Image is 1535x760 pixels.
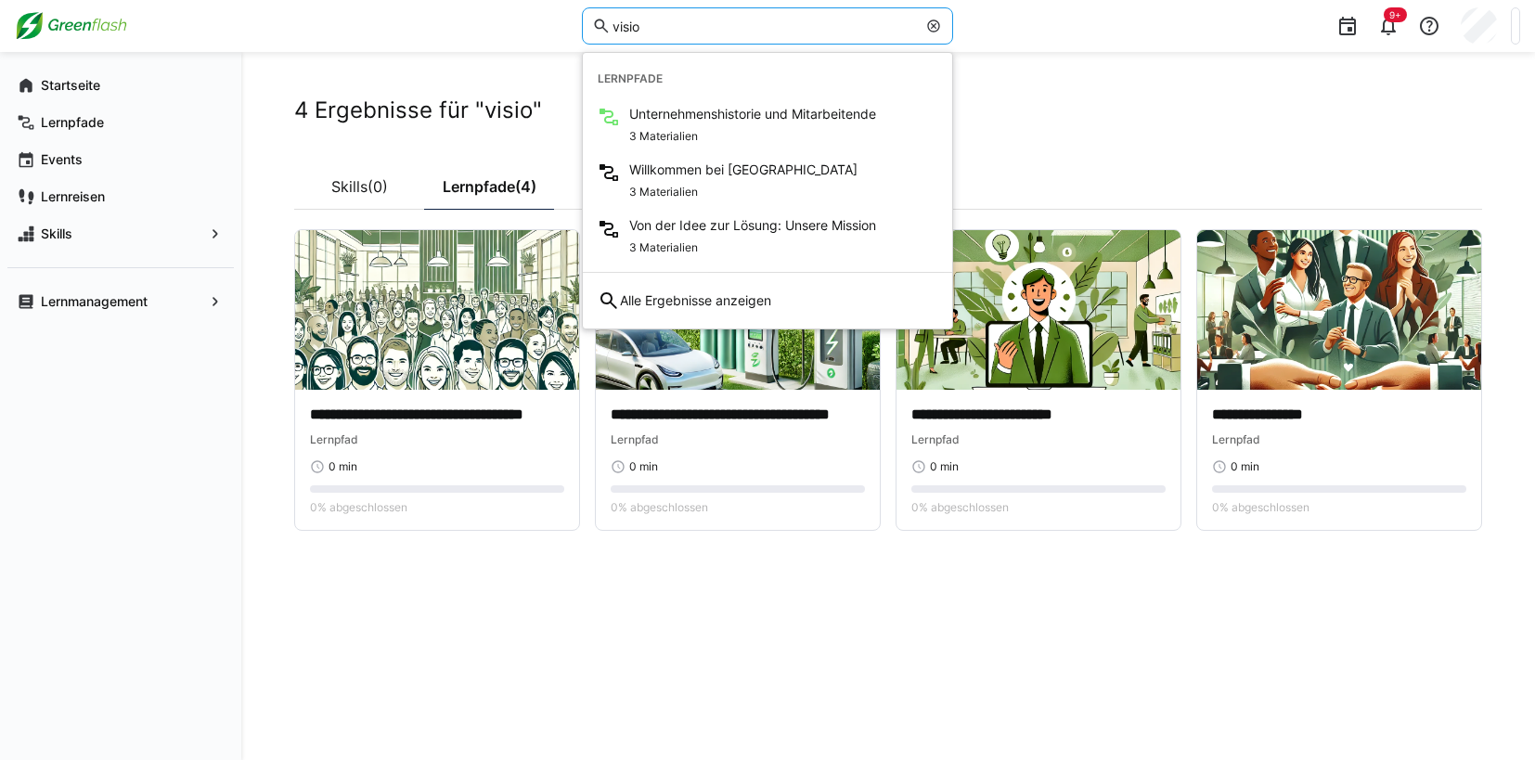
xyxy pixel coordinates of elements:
a: Skills(0) [294,163,424,210]
span: 0% abgeschlossen [310,500,407,515]
span: 3 Materialien [629,240,698,255]
span: Lernpfad [611,432,659,446]
img: image [1197,230,1481,390]
span: (0) [368,179,388,194]
h2: 4 Ergebnisse für "visio" [294,97,1482,124]
a: Lernpfade(4) [424,163,554,210]
span: 0% abgeschlossen [611,500,708,515]
span: 0 min [629,459,658,474]
img: image [295,230,579,390]
span: Alle Ergebnisse anzeigen [620,291,771,310]
div: Lernpfade [583,60,952,97]
span: Lernpfad [911,432,960,446]
span: Willkommen bei [GEOGRAPHIC_DATA] [629,161,858,179]
span: Lernpfad [310,432,358,446]
span: 0% abgeschlossen [911,500,1009,515]
input: Skills und Lernpfade durchsuchen… [611,18,917,34]
span: 3 Materialien [629,185,698,200]
span: Lernpfad [1212,432,1260,446]
span: 3 Materialien [629,129,698,144]
span: 0 min [930,459,959,474]
span: Unternehmenshistorie und Mitarbeitende [629,105,876,123]
span: (4) [515,179,536,194]
span: 0 min [329,459,357,474]
span: 0% abgeschlossen [1212,500,1309,515]
span: 9+ [1389,9,1401,20]
span: 0 min [1231,459,1259,474]
img: image [896,230,1180,390]
span: Von der Idee zur Lösung: Unsere Mission [629,216,876,235]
